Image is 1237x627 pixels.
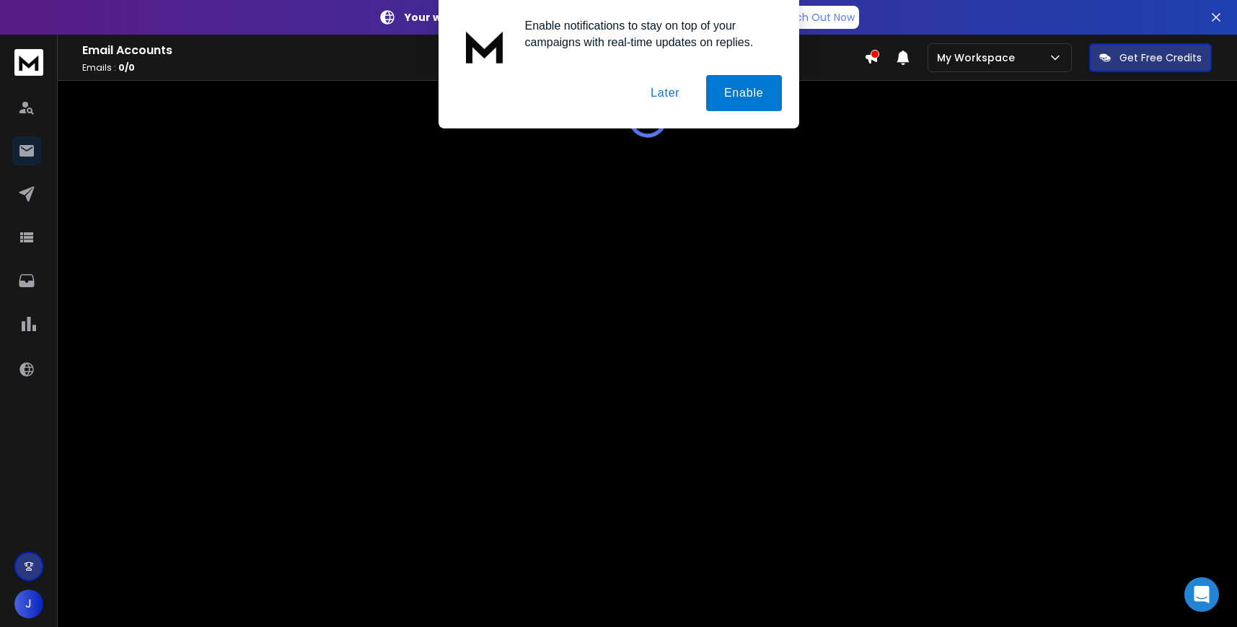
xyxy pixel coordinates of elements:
button: J [14,589,43,618]
img: notification icon [456,17,514,75]
div: Enable notifications to stay on top of your campaigns with real-time updates on replies. [514,17,782,51]
button: Enable [706,75,782,111]
div: Open Intercom Messenger [1184,577,1219,612]
button: Later [633,75,697,111]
